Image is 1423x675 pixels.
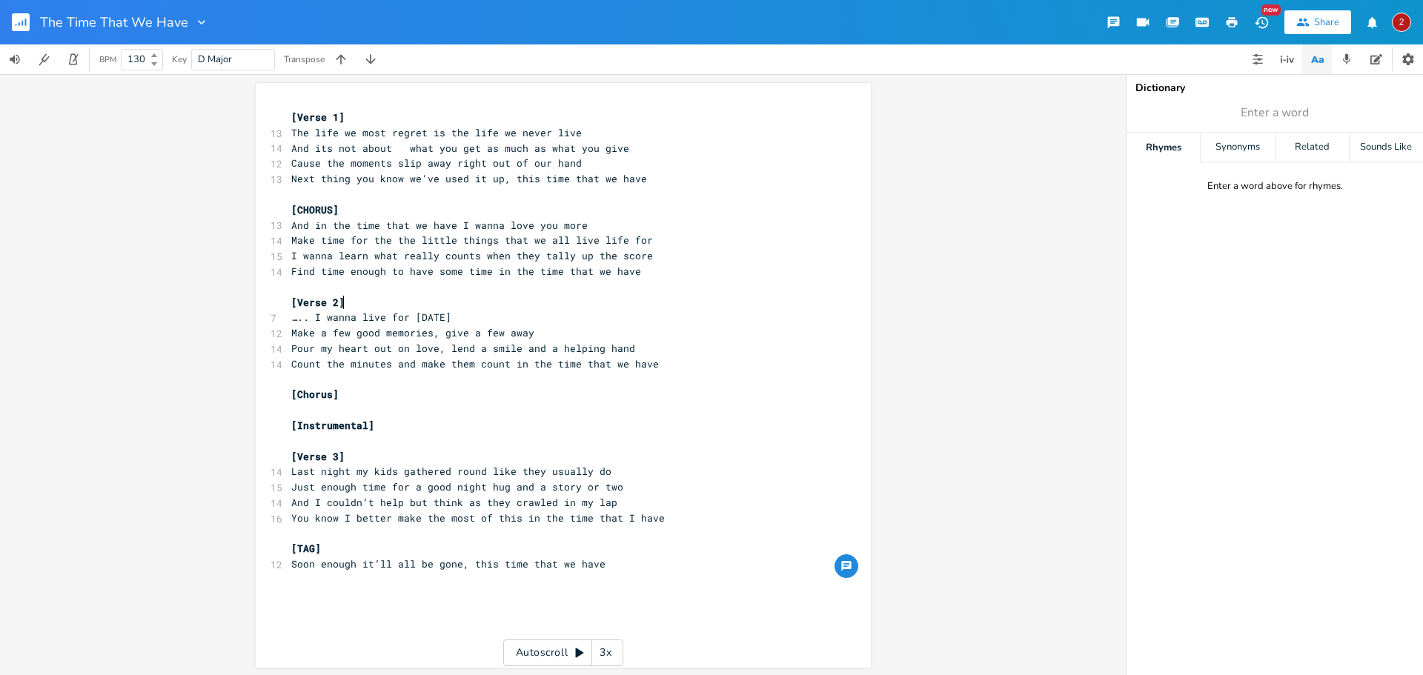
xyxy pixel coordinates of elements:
[291,480,623,493] span: Just enough time for a good night hug and a story or two
[1135,83,1414,93] div: Dictionary
[291,342,635,355] span: Pour my heart out on love, lend a smile and a helping hand
[1247,9,1276,36] button: New
[291,357,659,370] span: Count the minutes and make them count in the time that we have
[291,419,374,432] span: [Instrumental]
[1201,133,1274,162] div: Synonyms
[291,465,611,478] span: Last night my kids gathered round like they usually do
[503,639,623,666] div: Autoscroll
[1284,10,1351,34] button: Share
[1392,13,1411,32] div: 2WaterMatt
[1314,16,1339,29] div: Share
[291,126,582,139] span: The life we most regret is the life we never live
[1350,133,1423,162] div: Sounds Like
[291,249,653,262] span: I wanna learn what really counts when they tally up the score
[291,542,321,555] span: [TAG]
[40,16,188,29] span: The Time That We Have
[1261,4,1281,16] div: New
[291,156,582,170] span: Cause the moments slip away right out of our hand
[291,326,534,339] span: Make a few good memories, give a few away
[291,557,606,571] span: Soon enough it’ll all be gone, this time that we have
[291,388,339,401] span: [Chorus]
[291,450,345,463] span: [Verse 3]
[291,172,647,185] span: Next thing you know we've used it up, this time that we have
[1127,133,1200,162] div: Rhymes
[291,310,451,324] span: ….. I wanna live for [DATE]
[291,296,345,309] span: [Verse 2]
[198,53,232,66] span: D Major
[284,55,325,64] div: Transpose
[99,56,116,64] div: BPM
[291,219,588,232] span: And in the time that we have I wanna love you more
[291,203,339,216] span: [CHORUS]
[291,142,629,155] span: And its not about what you get as much as what you give
[291,233,653,247] span: Make time for the the little things that we all live life for
[1276,133,1349,162] div: Related
[291,496,617,509] span: And I couldn’t help but think as they crawled in my lap
[291,511,665,525] span: You know I better make the most of this in the time that I have
[291,110,345,124] span: [Verse 1]
[291,265,641,278] span: Find time enough to have some time in the time that we have
[1207,180,1343,193] div: Enter a word above for rhymes.
[1392,5,1411,39] button: 2
[592,639,619,666] div: 3x
[172,55,187,64] div: Key
[1241,104,1309,122] span: Enter a word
